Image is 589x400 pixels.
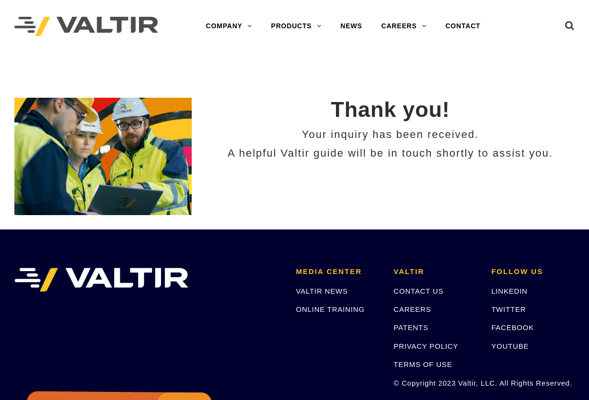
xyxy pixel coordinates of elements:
a: PRODUCTS [262,17,331,36]
a: CAREERS [372,17,436,36]
h2: MEDIA CENTER [296,268,380,276]
a: CONTACT [436,17,490,36]
a: PATENTS [393,323,428,331]
a: TERMS OF USE [393,360,452,368]
a: CONTACT US [393,287,443,295]
a: FACEBOOK [491,323,534,331]
h3: A helpful Valtir guide will be in touch shortly to assist you. [206,148,575,159]
img: 2 Home_Team [14,98,192,215]
h2: FOLLOW US [491,268,575,276]
a: CAREERS [393,305,431,313]
a: ONLINE TRAINING [296,305,365,313]
a: TWITTER [491,305,526,313]
a: LINKEDIN [491,287,528,295]
a: VALTIR NEWS [296,287,348,295]
a: COMPANY [196,17,262,36]
a: NEWS [331,17,371,36]
img: VALTIR [14,268,188,292]
a: YOUTUBE [491,342,529,350]
h2: VALTIR [393,268,477,276]
p: © Copyright 2023 Valtir, LLC. All Rights Reserved. [393,377,477,389]
h3: Your inquiry has been received. [206,129,575,140]
a: PRIVACY POLICY [393,342,458,350]
strong: Thank you! [331,97,450,122]
img: Valtir [14,17,158,36]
